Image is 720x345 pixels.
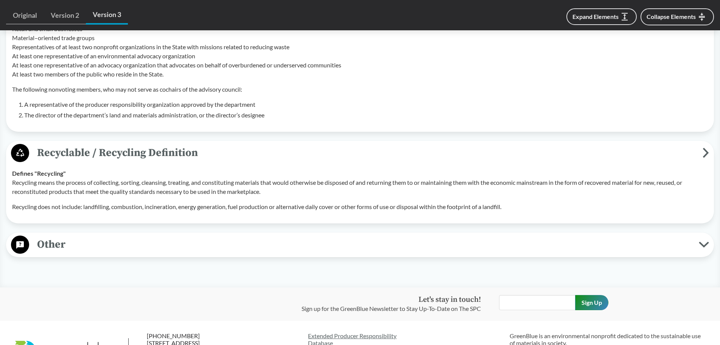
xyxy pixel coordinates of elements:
p: Recycling does not include: landfilling, combustion, incineration, energy generation, fuel produc... [12,202,708,211]
a: Version 3 [86,6,128,25]
p: Sign up for the GreenBlue Newsletter to Stay Up-To-Date on The SPC [302,304,481,313]
li: The director of the department’s land and materials administration, or the director’s designee [24,111,708,120]
input: Sign Up [575,295,608,310]
li: A representative of the producer responsibility organization approved by the department [24,100,708,109]
p: Recycling means the process of collecting, sorting, cleansing, treating, and constituting materia... [12,178,708,196]
button: Expand Elements [566,8,637,25]
span: Recyclable / Recycling Definition [29,144,703,161]
a: Version 2 [44,7,86,24]
strong: Defines "Recycling" [12,170,66,177]
p: The following nonvoting members, who may not serve as cochairs of the advisory council: [12,85,708,94]
strong: Let's stay in touch! [418,295,481,304]
button: Collapse Elements [641,8,714,25]
span: Other [29,236,699,253]
button: Other [9,235,711,254]
button: Recyclable / Recycling Definition [9,144,711,163]
a: Original [6,7,44,24]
